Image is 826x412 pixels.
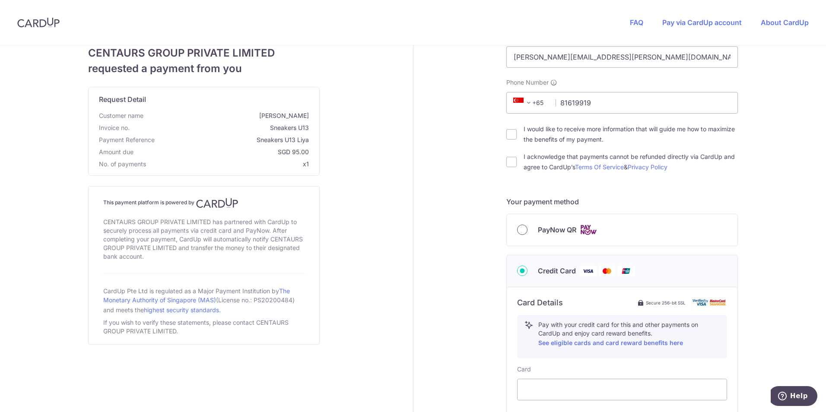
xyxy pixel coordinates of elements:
span: translation missing: en.request_detail [99,95,146,104]
img: CardUp [196,198,238,208]
div: Credit Card Visa Mastercard Union Pay [517,266,727,276]
label: Card [517,365,531,374]
span: Credit Card [538,266,576,276]
span: Secure 256-bit SSL [646,299,686,306]
h4: This payment platform is powered by [103,198,305,208]
a: Pay via CardUp account [662,18,742,27]
span: SGD 95.00 [137,148,309,156]
span: translation missing: en.payment_reference [99,136,155,143]
span: Amount due [99,148,133,156]
label: I would like to receive more information that will guide me how to maximize the benefits of my pa... [524,124,738,145]
img: CardUp [17,17,60,28]
span: +65 [511,98,550,108]
img: card secure [693,299,727,306]
div: PayNow QR Cards logo [517,225,727,235]
span: Invoice no. [99,124,130,132]
span: Customer name [99,111,143,120]
span: Sneakers U13 Liya [158,136,309,144]
span: [PERSON_NAME] [147,111,309,120]
a: FAQ [630,18,643,27]
h5: Your payment method [506,196,738,207]
img: Mastercard [598,266,616,276]
input: Email address [506,46,738,68]
div: CardUp Pte Ltd is regulated as a Major Payment Institution by (License no.: PS20200484) and meets... [103,284,305,317]
iframe: Secure card payment input frame [524,384,720,395]
img: Visa [579,266,597,276]
span: No. of payments [99,160,146,168]
span: +65 [513,98,534,108]
iframe: Opens a widget where you can find more information [771,386,817,408]
a: highest security standards [144,306,219,314]
a: See eligible cards and card reward benefits here [538,339,683,346]
img: Cards logo [580,225,597,235]
a: About CardUp [761,18,809,27]
span: Sneakers U13 [133,124,309,132]
div: CENTAURS GROUP PRIVATE LIMITED has partnered with CardUp to securely process all payments via cre... [103,216,305,263]
p: Pay with your credit card for this and other payments on CardUp and enjoy card reward benefits. [538,320,720,348]
a: Privacy Policy [628,163,667,171]
div: If you wish to verify these statements, please contact CENTAURS GROUP PRIVATE LIMITED. [103,317,305,337]
span: Phone Number [506,78,549,87]
a: Terms Of Service [575,163,624,171]
label: I acknowledge that payments cannot be refunded directly via CardUp and agree to CardUp’s & [524,152,738,172]
h6: Card Details [517,298,563,308]
span: requested a payment from you [88,61,320,76]
span: CENTAURS GROUP PRIVATE LIMITED [88,45,320,61]
span: x1 [303,160,309,168]
img: Union Pay [617,266,635,276]
span: PayNow QR [538,225,576,235]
